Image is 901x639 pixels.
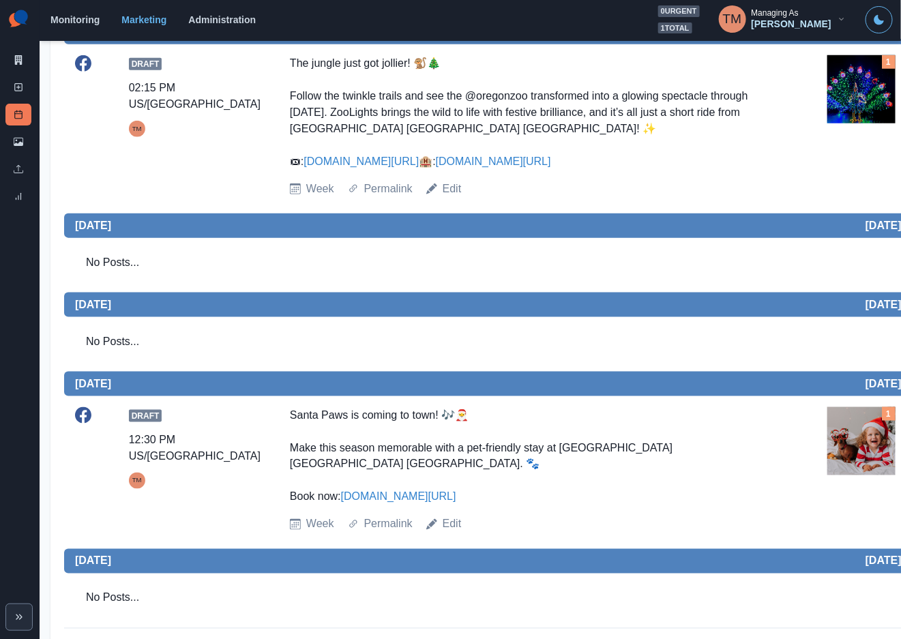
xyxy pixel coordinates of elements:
[304,155,419,167] a: [DOMAIN_NAME][URL]
[752,8,799,18] div: Managing As
[290,55,768,170] div: The jungle just got jollier! 🐒🎄 Follow the twinkle trails and see the @oregonzoo transformed into...
[723,3,742,35] div: Tony Manalo
[341,491,456,503] a: [DOMAIN_NAME][URL]
[827,407,896,475] img: ptvumdthi1gsm9korbmk
[5,158,31,180] a: Uploads
[5,604,33,631] button: Expand
[50,14,100,25] a: Monitoring
[75,219,111,232] h2: [DATE]
[132,473,142,489] div: Tony Manalo
[658,5,700,17] span: 0 urgent
[708,5,857,33] button: Managing As[PERSON_NAME]
[443,516,462,533] a: Edit
[436,155,551,167] a: [DOMAIN_NAME][URL]
[129,58,162,70] span: Draft
[188,14,256,25] a: Administration
[129,80,261,113] div: 02:15 PM US/[GEOGRAPHIC_DATA]
[752,18,831,30] div: [PERSON_NAME]
[5,185,31,207] a: Review Summary
[5,131,31,153] a: Media Library
[5,49,31,71] a: Marketing Summary
[290,407,768,505] div: Santa Paws is coming to town! 🎶🎅 Make this season memorable with a pet-friendly stay at [GEOGRAPH...
[866,6,893,33] button: Toggle Mode
[443,181,462,197] a: Edit
[5,76,31,98] a: New Post
[882,55,896,69] div: Total Media Attached
[75,554,111,567] h2: [DATE]
[132,121,142,137] div: Tony Manalo
[121,14,166,25] a: Marketing
[306,516,334,533] a: Week
[658,23,692,34] span: 1 total
[882,407,896,421] div: Total Media Attached
[306,181,334,197] a: Week
[827,55,896,123] img: fucuhvrehrhhme49qz2v
[364,516,413,533] a: Permalink
[5,104,31,125] a: Post Schedule
[129,432,261,464] div: 12:30 PM US/[GEOGRAPHIC_DATA]
[364,181,413,197] a: Permalink
[129,410,162,422] span: Draft
[75,298,111,311] h2: [DATE]
[75,377,111,390] h2: [DATE]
